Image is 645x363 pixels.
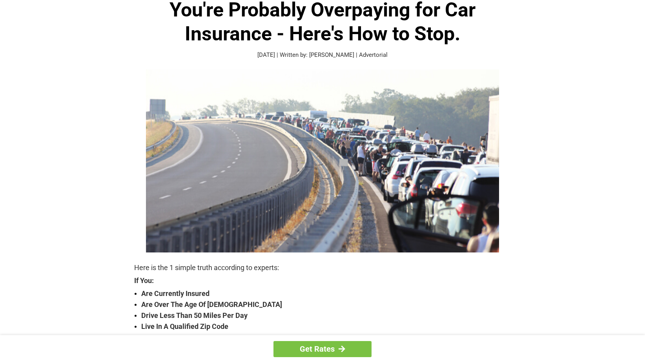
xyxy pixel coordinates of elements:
p: [DATE] | Written by: [PERSON_NAME] | Advertorial [134,51,511,60]
strong: Are Currently Insured [141,288,511,299]
strong: If You: [134,277,511,284]
p: Here is the 1 simple truth according to experts: [134,262,511,273]
a: Get Rates [273,341,372,357]
strong: Are Over The Age Of [DEMOGRAPHIC_DATA] [141,299,511,310]
strong: Live In A Qualified Zip Code [141,321,511,332]
strong: Drive Less Than 50 Miles Per Day [141,310,511,321]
